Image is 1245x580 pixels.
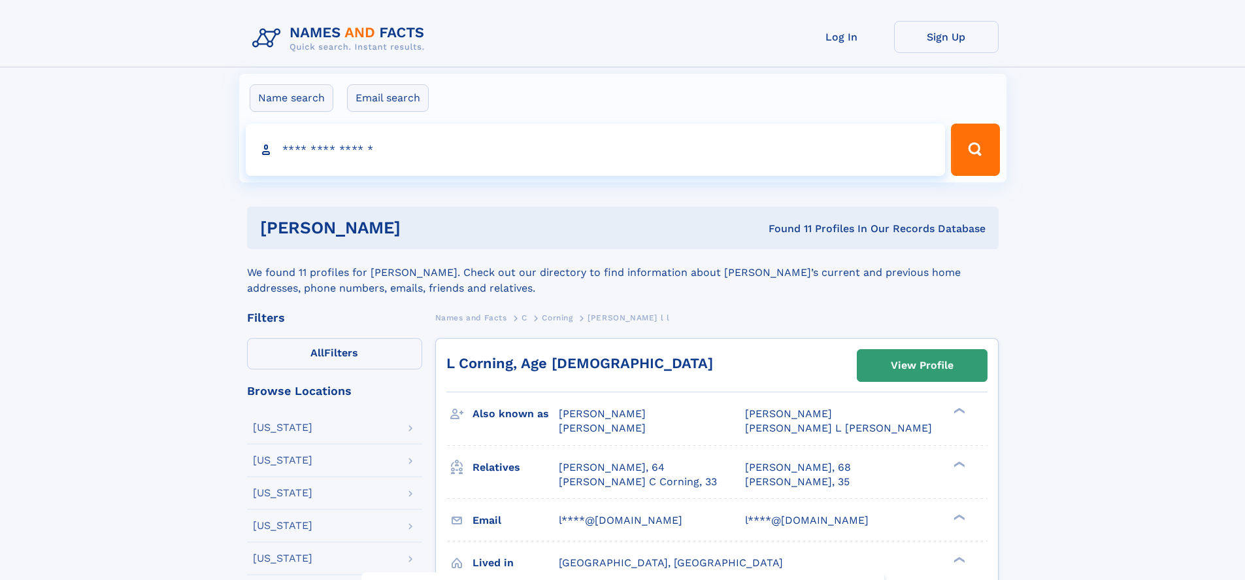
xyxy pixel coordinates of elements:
[559,407,646,420] span: [PERSON_NAME]
[559,475,717,489] a: [PERSON_NAME] C Corning, 33
[542,309,573,326] a: Corning
[857,350,987,381] a: View Profile
[473,552,559,574] h3: Lived in
[253,488,312,498] div: [US_STATE]
[542,313,573,322] span: Corning
[951,124,999,176] button: Search Button
[950,513,966,521] div: ❯
[253,422,312,433] div: [US_STATE]
[247,338,422,369] label: Filters
[950,555,966,564] div: ❯
[247,312,422,324] div: Filters
[253,520,312,531] div: [US_STATE]
[559,422,646,434] span: [PERSON_NAME]
[745,460,851,475] a: [PERSON_NAME], 68
[435,309,507,326] a: Names and Facts
[745,407,832,420] span: [PERSON_NAME]
[253,553,312,564] div: [US_STATE]
[247,21,435,56] img: Logo Names and Facts
[950,460,966,468] div: ❯
[559,460,665,475] a: [PERSON_NAME], 64
[247,249,999,296] div: We found 11 profiles for [PERSON_NAME]. Check out our directory to find information about [PERSON...
[246,124,946,176] input: search input
[745,475,850,489] a: [PERSON_NAME], 35
[247,385,422,397] div: Browse Locations
[559,556,783,569] span: [GEOGRAPHIC_DATA], [GEOGRAPHIC_DATA]
[446,355,713,371] a: L Corning, Age [DEMOGRAPHIC_DATA]
[522,313,527,322] span: C
[789,21,894,53] a: Log In
[588,313,669,322] span: [PERSON_NAME] l l
[347,84,429,112] label: Email search
[584,222,986,236] div: Found 11 Profiles In Our Records Database
[310,347,324,359] span: All
[250,84,333,112] label: Name search
[522,309,527,326] a: C
[891,350,954,381] div: View Profile
[950,407,966,415] div: ❯
[260,220,585,236] h1: [PERSON_NAME]
[473,456,559,479] h3: Relatives
[745,422,932,434] span: [PERSON_NAME] L [PERSON_NAME]
[894,21,999,53] a: Sign Up
[473,509,559,532] h3: Email
[253,455,312,466] div: [US_STATE]
[473,403,559,425] h3: Also known as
